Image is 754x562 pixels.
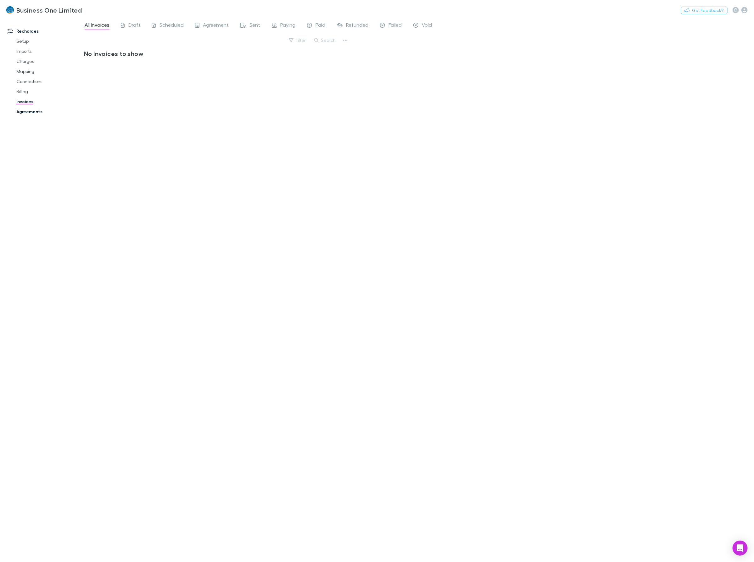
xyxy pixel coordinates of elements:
img: Business One Limited's Logo [6,6,14,14]
a: Connections [10,76,89,86]
span: Failed [389,22,402,30]
span: Scheduled [159,22,184,30]
a: Business One Limited [3,3,86,18]
span: Refunded [346,22,369,30]
span: Paying [281,22,296,30]
a: Agreements [10,107,89,117]
span: Agreement [203,22,229,30]
a: Mapping [10,66,89,76]
button: Got Feedback? [681,7,728,14]
span: All invoices [85,22,109,30]
h3: Business One Limited [16,6,82,14]
span: Draft [128,22,141,30]
div: Open Intercom Messenger [733,541,748,556]
span: Paid [316,22,326,30]
a: Recharges [1,26,89,36]
a: Imports [10,46,89,56]
span: Sent [250,22,260,30]
a: Setup [10,36,89,46]
a: Charges [10,56,89,66]
a: Billing [10,86,89,97]
button: Filter [286,36,310,44]
span: Void [422,22,432,30]
button: Search [311,36,340,44]
a: Invoices [10,97,89,107]
h3: No invoices to show [84,50,345,57]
